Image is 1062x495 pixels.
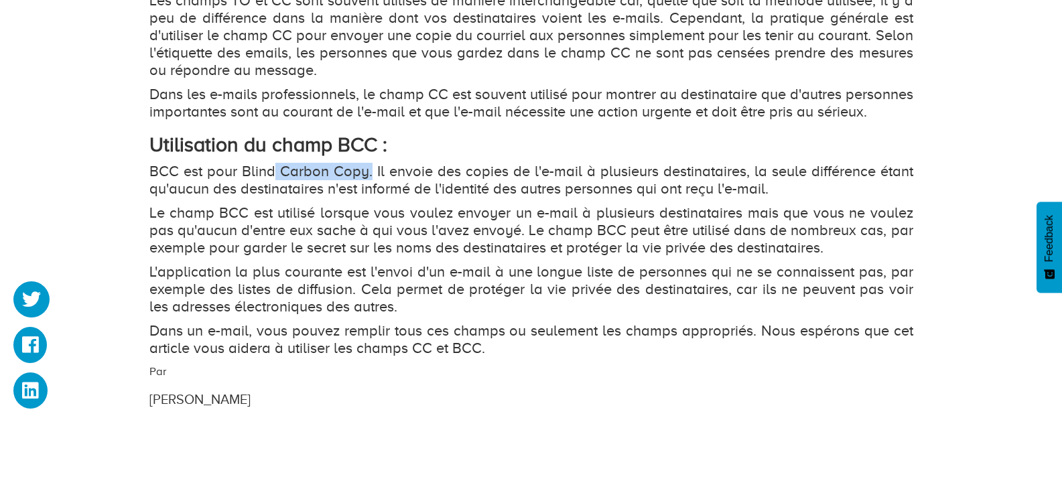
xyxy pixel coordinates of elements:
[149,392,783,407] h3: [PERSON_NAME]
[149,86,913,121] p: Dans les e-mails professionnels, le champ CC est souvent utilisé pour montrer au destinataire que...
[139,364,793,409] div: Par
[149,263,913,315] p: L'application la plus courante est l'envoi d'un e-mail à une longue liste de personnes qui ne se ...
[149,322,913,357] p: Dans un e-mail, vous pouvez remplir tous ces champs ou seulement les champs appropriés. Nous espé...
[1037,202,1062,293] button: Feedback - Afficher l’enquête
[1043,215,1055,262] span: Feedback
[149,133,387,156] strong: Utilisation du champ BCC :
[149,163,913,198] p: BCC est pour Blind Carbon Copy. Il envoie des copies de l'e-mail à plusieurs destinataires, la se...
[149,204,913,257] p: Le champ BCC est utilisé lorsque vous voulez envoyer un e-mail à plusieurs destinataires mais que...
